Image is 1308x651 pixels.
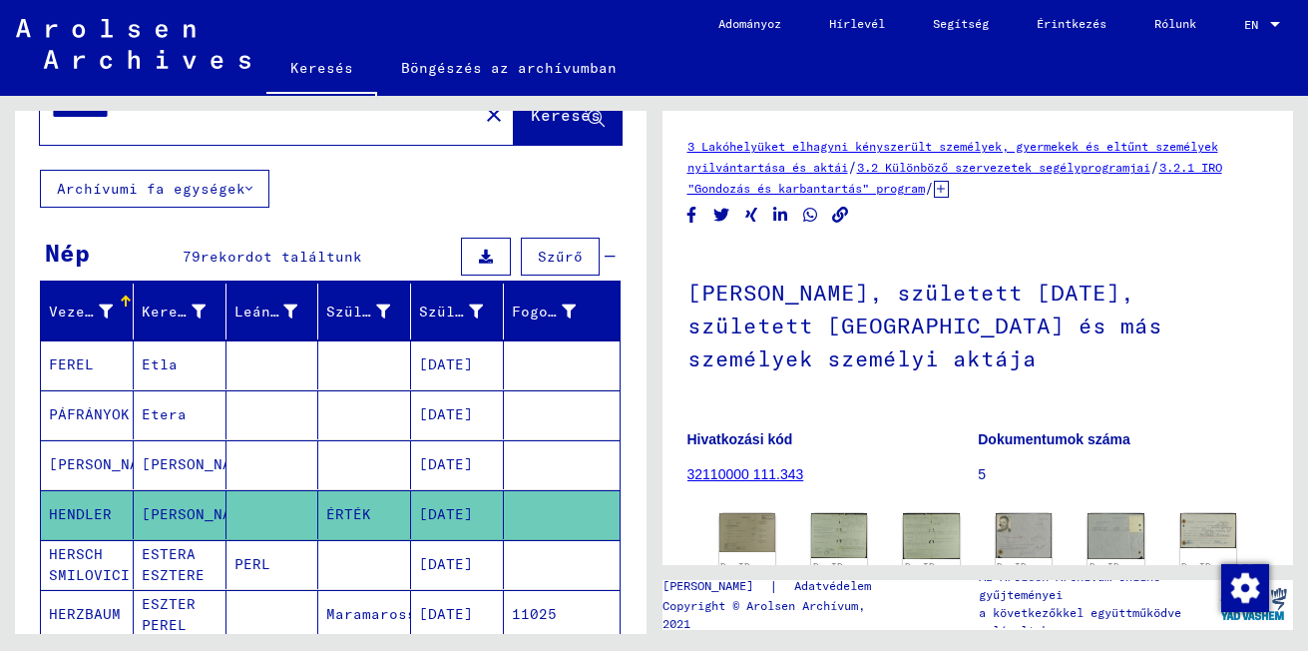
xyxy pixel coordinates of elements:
[1180,513,1236,548] img: 001.jpg
[1150,158,1159,176] span: /
[411,540,504,589] mat-cell: [DATE]
[41,390,134,439] mat-cell: PÁFRÁNYOK
[997,561,1045,586] a: DocID: 79174261
[719,513,775,552] img: 001.jpg
[504,590,620,639] mat-cell: 11025
[512,303,584,321] font: Fogoly #
[504,284,620,339] mat-header-cell: Prisoner #
[134,590,226,639] mat-cell: ESZTER PEREL
[142,296,230,327] div: Keresztnév
[813,561,861,586] a: DocID: 79174260
[226,284,319,339] mat-header-cell: Maiden Name
[720,561,768,586] a: DocID: 79174259
[531,105,601,125] span: Keresés
[979,568,1214,604] p: Az Arolsen Archívum online gyűjteményei
[411,440,504,489] mat-cell: [DATE]
[411,284,504,339] mat-header-cell: Date of Birth
[41,490,134,539] mat-cell: HENDLER
[538,248,583,266] span: Szűrő
[419,303,554,321] font: Születési dátum
[778,576,895,597] a: Adatvédelem
[687,431,793,447] b: Hivatkozási kód
[41,440,134,489] mat-cell: [PERSON_NAME]
[318,590,411,639] mat-cell: Maramarossziget
[741,203,762,228] button: Megosztás a Xing-en
[979,604,1214,640] p: a következőkkel együttműködve valósultak meg:
[857,160,1150,175] a: 3.2 Különböző szervezetek segélyprogramjai
[411,390,504,439] mat-cell: [DATE]
[326,296,415,327] div: Születési hely
[201,248,362,266] span: rekordot találtunk
[234,296,323,327] div: Leánykori név
[903,513,959,558] img: 002.jpg
[134,340,226,389] mat-cell: Etla
[1221,564,1269,612] img: Hozzájárulás módosítása
[226,540,319,589] mat-cell: PERL
[905,561,953,586] a: DocID: 79174260
[711,203,732,228] button: Megosztás a Twitteren
[41,590,134,639] mat-cell: HERZBAUM
[1090,561,1137,586] a: DocID: 79174261
[811,513,867,558] img: 001.jpg
[134,490,226,539] mat-cell: [PERSON_NAME]
[134,284,226,339] mat-header-cell: First Name
[770,203,791,228] button: Megosztás a LinkedIn-en
[49,296,138,327] div: Vezetéknév
[978,431,1129,447] b: Dokumentumok száma
[411,340,504,389] mat-cell: [DATE]
[800,203,821,228] button: Megosztás a WhatsApp-on
[266,44,377,96] a: Keresés
[769,576,778,597] font: |
[318,490,411,539] mat-cell: ÉRTÉK
[134,440,226,489] mat-cell: [PERSON_NAME]
[978,464,1268,485] p: 5
[419,296,508,327] div: Születési dátum
[377,44,641,92] a: Böngészés az archívumban
[662,576,769,597] a: [PERSON_NAME]
[830,203,851,228] button: Link másolása
[687,247,1269,400] h1: [PERSON_NAME], született [DATE], született [GEOGRAPHIC_DATA] és más személyek személyi aktája
[411,490,504,539] mat-cell: [DATE]
[848,158,857,176] span: /
[45,235,90,271] div: Nép
[234,303,351,321] font: Leánykori név
[142,303,231,321] font: Keresztnév
[925,179,934,197] span: /
[482,103,506,127] mat-icon: close
[41,340,134,389] mat-cell: FEREL
[1216,579,1291,629] img: yv_logo.png
[41,284,134,339] mat-header-cell: Last Name
[996,513,1052,558] img: 001.jpg
[49,303,139,321] font: Vezetéknév
[662,597,899,633] p: Copyright © Arolsen Archívum, 2021
[318,284,411,339] mat-header-cell: Place of Birth
[687,139,1218,175] a: 3 Lakóhelyüket elhagyni kényszerült személyek, gyermekek és eltűnt személyek nyilvántartása és aktái
[40,170,269,208] button: Archívumi fa egységek
[474,94,514,134] button: Világos
[687,466,804,482] a: 32110000 111.343
[411,590,504,639] mat-cell: [DATE]
[326,303,452,321] font: Születési hely
[183,248,201,266] span: 79
[512,296,601,327] div: Fogoly #
[1088,513,1143,558] img: 002.jpg
[134,390,226,439] mat-cell: Etera
[57,180,245,198] font: Archívumi fa egységek
[521,238,600,276] button: Szűrő
[134,540,226,589] mat-cell: ESTERA ESZTERE
[1244,18,1266,32] span: EN
[16,19,250,69] img: Arolsen_neg.svg
[514,83,622,145] button: Keresés
[1181,561,1229,586] a: DocID: 79174262
[41,540,134,589] mat-cell: HERSCH SMILOVICI
[681,203,702,228] button: Megosztás a Facebookon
